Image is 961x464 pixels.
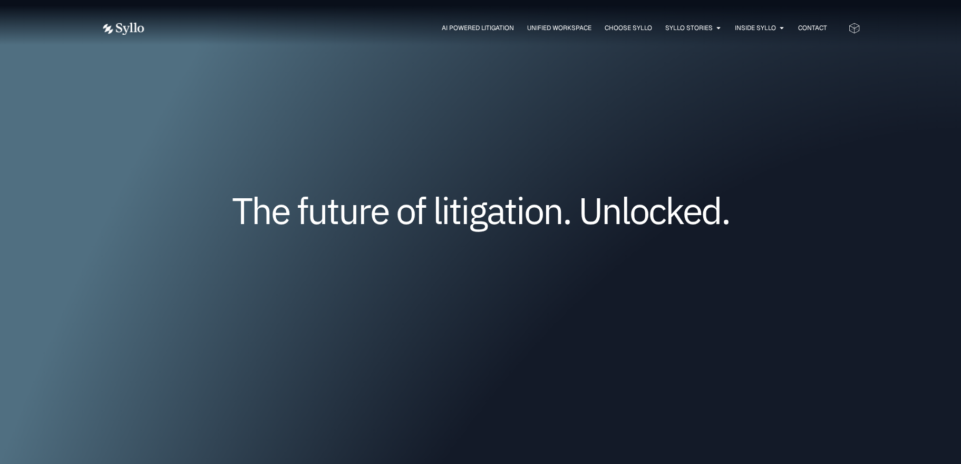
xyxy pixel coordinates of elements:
h1: The future of litigation. Unlocked. [164,193,797,228]
a: Contact [798,23,827,33]
a: Syllo Stories [665,23,713,33]
a: Choose Syllo [605,23,652,33]
img: white logo [101,22,144,35]
a: AI Powered Litigation [442,23,514,33]
a: Unified Workspace [527,23,591,33]
a: Inside Syllo [735,23,776,33]
nav: Menu [166,23,827,33]
div: Menu Toggle [166,23,827,33]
